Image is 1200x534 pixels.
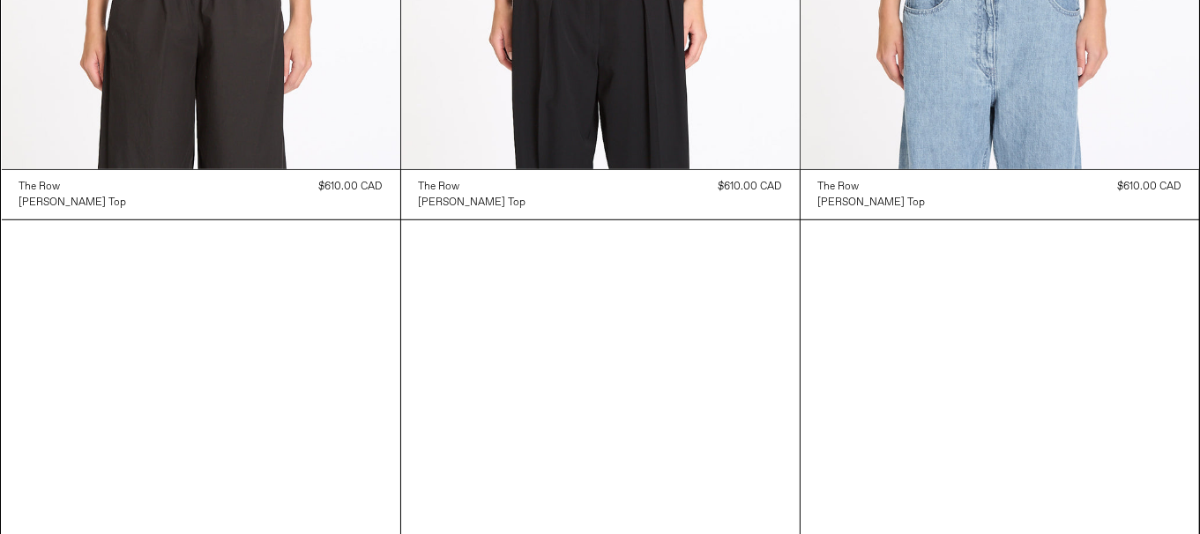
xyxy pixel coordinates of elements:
div: [PERSON_NAME] Top [818,196,926,211]
div: [PERSON_NAME] Top [19,196,127,211]
div: The Row [419,180,460,195]
div: $610.00 CAD [719,179,782,195]
div: [PERSON_NAME] Top [419,196,526,211]
div: $610.00 CAD [1118,179,1181,195]
a: [PERSON_NAME] Top [19,195,127,211]
a: The Row [818,179,926,195]
a: The Row [19,179,127,195]
div: The Row [818,180,860,195]
div: $610.00 CAD [319,179,383,195]
a: [PERSON_NAME] Top [419,195,526,211]
div: The Row [19,180,61,195]
a: The Row [419,179,526,195]
a: [PERSON_NAME] Top [818,195,926,211]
